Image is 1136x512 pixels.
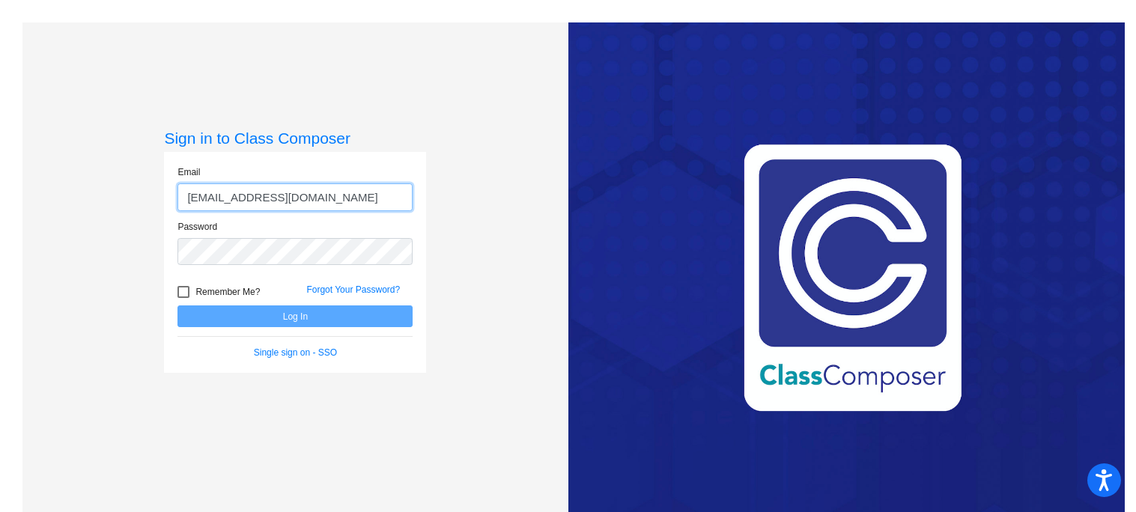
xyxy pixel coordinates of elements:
[177,305,413,327] button: Log In
[254,347,337,358] a: Single sign on - SSO
[177,220,217,234] label: Password
[177,165,200,179] label: Email
[306,284,400,295] a: Forgot Your Password?
[195,283,260,301] span: Remember Me?
[164,129,426,147] h3: Sign in to Class Composer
